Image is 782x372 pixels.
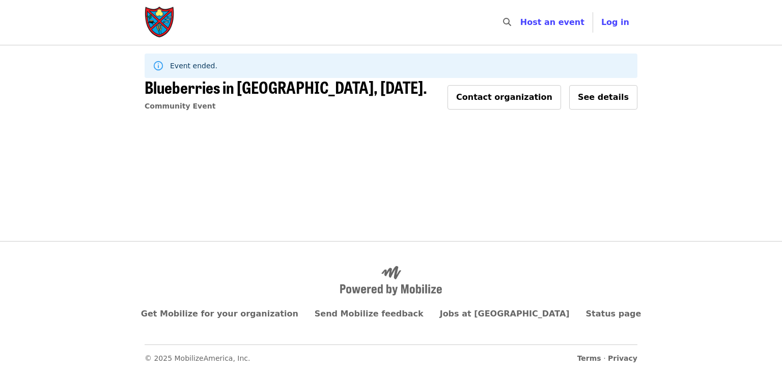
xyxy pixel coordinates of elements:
[456,92,552,102] span: Contact organization
[608,354,637,362] a: Privacy
[503,17,511,27] i: search icon
[340,266,442,296] img: Powered by Mobilize
[520,17,584,27] a: Host an event
[578,92,629,102] span: See details
[440,309,570,318] a: Jobs at [GEOGRAPHIC_DATA]
[577,353,637,364] span: ·
[601,17,629,27] span: Log in
[517,10,525,35] input: Search
[593,12,637,33] button: Log in
[448,85,561,110] button: Contact organization
[315,309,424,318] a: Send Mobilize feedback
[145,102,215,110] a: Community Event
[145,308,637,320] nav: Primary footer navigation
[586,309,641,318] a: Status page
[577,354,601,362] a: Terms
[569,85,637,110] button: See details
[141,309,298,318] a: Get Mobilize for your organization
[145,6,175,39] img: Society of St. Andrew - Home
[145,75,427,99] span: Blueberries in [GEOGRAPHIC_DATA], [DATE].
[145,354,250,362] span: © 2025 MobilizeAmerica, Inc.
[170,62,217,70] span: Event ended.
[145,344,637,364] nav: Secondary footer navigation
